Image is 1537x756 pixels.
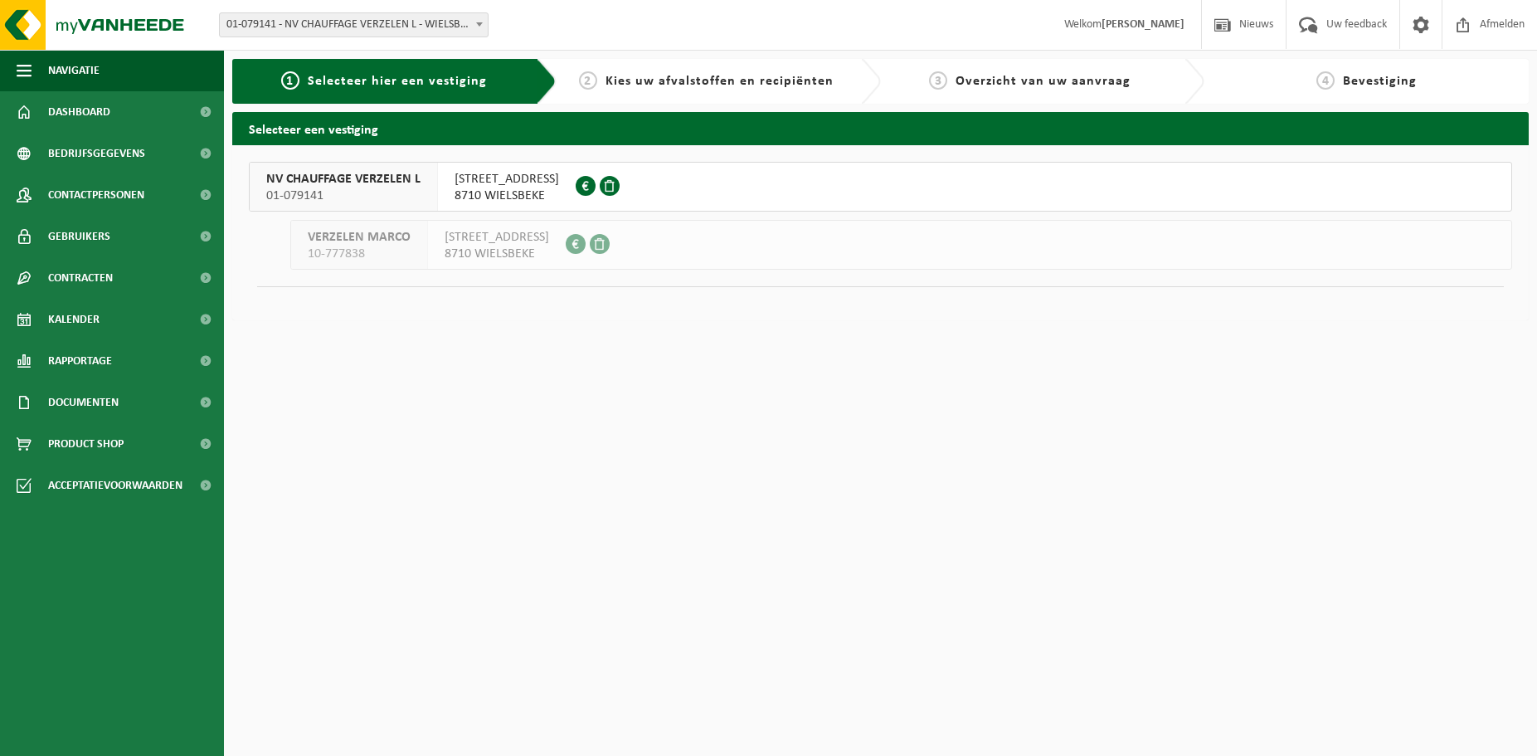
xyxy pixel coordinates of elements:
[48,216,110,257] span: Gebruikers
[48,50,100,91] span: Navigatie
[48,382,119,423] span: Documenten
[48,133,145,174] span: Bedrijfsgegevens
[445,246,549,262] span: 8710 WIELSBEKE
[455,171,559,188] span: [STREET_ADDRESS]
[219,12,489,37] span: 01-079141 - NV CHAUFFAGE VERZELEN L - WIELSBEKE
[445,229,549,246] span: [STREET_ADDRESS]
[1102,18,1184,31] strong: [PERSON_NAME]
[220,13,488,37] span: 01-079141 - NV CHAUFFAGE VERZELEN L - WIELSBEKE
[249,162,1512,212] button: NV CHAUFFAGE VERZELEN L 01-079141 [STREET_ADDRESS]8710 WIELSBEKE
[956,75,1131,88] span: Overzicht van uw aanvraag
[1343,75,1417,88] span: Bevestiging
[455,188,559,204] span: 8710 WIELSBEKE
[48,91,110,133] span: Dashboard
[606,75,834,88] span: Kies uw afvalstoffen en recipiënten
[308,246,411,262] span: 10-777838
[48,423,124,465] span: Product Shop
[48,299,100,340] span: Kalender
[266,188,421,204] span: 01-079141
[308,229,411,246] span: VERZELEN MARCO
[48,174,144,216] span: Contactpersonen
[232,112,1529,144] h2: Selecteer een vestiging
[929,71,947,90] span: 3
[281,71,299,90] span: 1
[266,171,421,188] span: NV CHAUFFAGE VERZELEN L
[48,340,112,382] span: Rapportage
[579,71,597,90] span: 2
[1316,71,1335,90] span: 4
[48,257,113,299] span: Contracten
[308,75,487,88] span: Selecteer hier een vestiging
[48,465,182,506] span: Acceptatievoorwaarden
